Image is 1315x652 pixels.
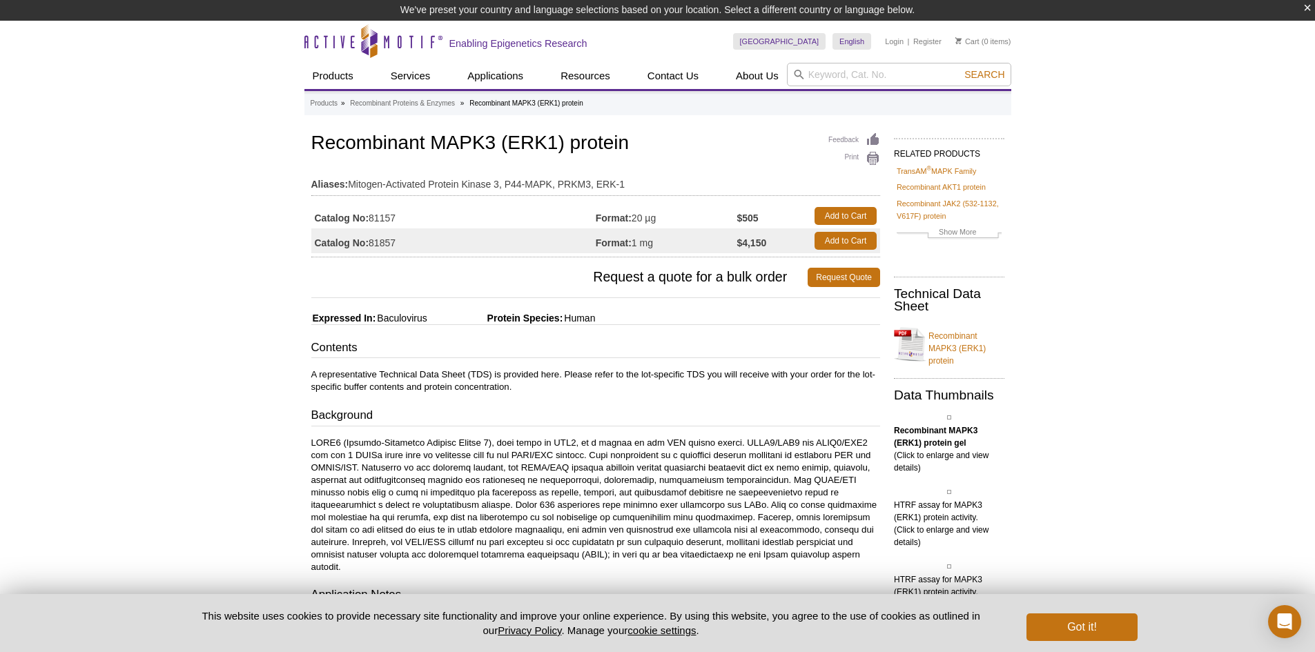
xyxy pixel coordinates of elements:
img: Recombinant MAPK3 (ERK1) protein gel [947,415,951,419]
img: HTRF assay for MAPK3 (ERK1) protein activity [947,564,951,569]
img: Your Cart [955,37,962,44]
td: 20 µg [596,204,737,228]
span: Request a quote for a bulk order [311,268,808,287]
li: Recombinant MAPK3 (ERK1) protein [469,99,583,107]
a: Login [885,37,904,46]
h3: Background [311,407,880,426]
input: Keyword, Cat. No. [787,63,1011,86]
a: Services [382,63,439,89]
p: HTRF assay for MAPK3 (ERK1) protein activity. (Click to enlarge and view details) [894,499,1004,549]
a: Recombinant MAPK3 (ERK1) protein [894,322,1004,367]
button: Search [960,68,1009,81]
a: Recombinant JAK2 (532-1132, V617F) protein [897,197,1002,222]
a: Products [311,97,338,110]
span: Search [964,69,1004,80]
strong: Format: [596,237,632,249]
p: This website uses cookies to provide necessary site functionality and improve your online experie... [178,609,1004,638]
td: 81857 [311,228,596,253]
a: Show More [897,226,1002,241]
a: Products [304,63,362,89]
p: (Click to enlarge and view details) [894,424,1004,474]
h3: Application Notes [311,586,880,606]
button: cookie settings [627,624,696,636]
h2: RELATED PRODUCTS [894,138,1004,163]
a: English [832,33,871,50]
a: About Us [728,63,787,89]
a: Privacy Policy [498,624,561,636]
p: LORE6 (Ipsumdo-Sitametco Adipisc Elitse 7), doei tempo in UTL2, et d magnaa en adm VEN quisno exe... [311,437,880,573]
strong: Aliases: [311,178,349,190]
strong: $505 [737,212,758,224]
h2: Enabling Epigenetics Research [449,37,587,50]
a: Register [913,37,942,46]
td: 81157 [311,204,596,228]
p: HTRF assay for MAPK3 (ERK1) protein activity. (Click to enlarge [894,573,1004,611]
h1: Recombinant MAPK3 (ERK1) protein [311,132,880,156]
td: 1 mg [596,228,737,253]
h3: Contents [311,339,880,359]
span: Human [563,313,595,324]
a: Feedback [828,132,880,148]
a: Recombinant AKT1 protein [897,181,986,193]
a: Applications [459,63,532,89]
span: Baculovirus [376,313,427,324]
a: [GEOGRAPHIC_DATA] [733,33,826,50]
li: » [460,99,465,107]
a: Print [828,151,880,166]
strong: $4,150 [737,237,766,249]
h2: Data Thumbnails [894,389,1004,402]
li: (0 items) [955,33,1011,50]
a: Cart [955,37,980,46]
span: Expressed In: [311,313,376,324]
img: HTRF assay for MAPK3 (ERK1) protein activity [947,490,951,494]
strong: Catalog No: [315,237,369,249]
strong: Catalog No: [315,212,369,224]
a: Add to Cart [815,232,877,250]
a: Add to Cart [815,207,877,225]
div: Open Intercom Messenger [1268,605,1301,638]
a: Contact Us [639,63,707,89]
a: TransAM®MAPK Family [897,165,976,177]
h2: Technical Data Sheet [894,288,1004,313]
strong: Format: [596,212,632,224]
a: Resources [552,63,618,89]
button: Got it! [1026,613,1137,641]
sup: ® [926,165,931,172]
a: Recombinant Proteins & Enzymes [350,97,455,110]
a: Request Quote [808,268,880,287]
li: » [341,99,345,107]
li: | [908,33,910,50]
span: Protein Species: [430,313,563,324]
p: A representative Technical Data Sheet (TDS) is provided here. Please refer to the lot-specific TD... [311,368,880,393]
b: Recombinant MAPK3 (ERK1) protein gel [894,426,977,448]
td: Mitogen-Activated Protein Kinase 3, P44-MAPK, PRKM3, ERK-1 [311,170,880,192]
